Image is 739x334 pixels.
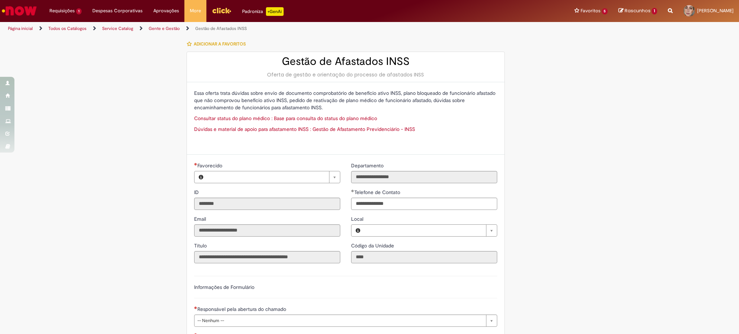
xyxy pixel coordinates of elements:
[194,163,197,166] span: Necessários
[351,171,497,183] input: Departamento
[364,225,497,236] a: Limpar campo Local
[102,26,133,31] a: Service Catalog
[195,26,247,31] a: Gestão de Afastados INSS
[194,216,207,222] span: Somente leitura - Email
[5,22,487,35] ul: Trilhas de página
[194,56,497,67] h2: Gestão de Afastados INSS
[194,251,340,263] input: Título
[697,8,734,14] span: [PERSON_NAME]
[194,89,497,111] p: Essa oferta trata dúvidas sobre envio de documento comprobatório de benefício ativo INSS, plano b...
[92,7,143,14] span: Despesas Corporativas
[194,126,415,132] a: Dúvidas e material de apoio para afastamento INSS : Gestão de Afastamento Previdenciário - INSS
[48,26,87,31] a: Todos os Catálogos
[194,306,197,309] span: Necessários
[194,242,208,249] label: Somente leitura - Título
[581,7,600,14] span: Favoritos
[242,7,284,16] div: Padroniza
[207,171,340,183] a: Limpar campo Favorecido
[197,315,482,326] span: -- Nenhum --
[194,41,246,47] span: Adicionar a Favoritos
[8,26,33,31] a: Página inicial
[194,198,340,210] input: ID
[194,242,208,249] span: Somente leitura - Título
[194,215,207,223] label: Somente leitura - Email
[351,242,395,249] label: Somente leitura - Código da Unidade
[197,162,224,169] span: Necessários - Favorecido
[625,7,651,14] span: Rascunhos
[190,7,201,14] span: More
[266,7,284,16] p: +GenAi
[602,8,608,14] span: 5
[194,189,200,196] label: Somente leitura - ID
[187,36,250,52] button: Adicionar a Favoritos
[49,7,75,14] span: Requisições
[194,115,377,122] a: Consultar status do plano médico : Base para consulta do status do plano médico
[351,216,365,222] span: Local
[351,189,354,192] span: Obrigatório Preenchido
[351,162,385,169] label: Somente leitura - Departamento
[76,8,82,14] span: 1
[212,5,231,16] img: click_logo_yellow_360x200.png
[194,224,340,237] input: Email
[354,189,402,195] span: Telefone de Contato
[197,306,288,312] span: Responsável pela abertura do chamado
[618,8,657,14] a: Rascunhos
[351,198,497,210] input: Telefone de Contato
[652,8,657,14] span: 1
[194,171,207,183] button: Favorecido, Visualizar este registro
[1,4,38,18] img: ServiceNow
[351,242,395,249] span: Somente leitura - Código da Unidade
[351,225,364,236] button: Local, Visualizar este registro
[153,7,179,14] span: Aprovações
[194,71,497,78] div: Oferta de gestão e orientação do processo de afastados INSS
[149,26,180,31] a: Gente e Gestão
[194,284,254,290] label: Informações de Formulário
[351,251,497,263] input: Código da Unidade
